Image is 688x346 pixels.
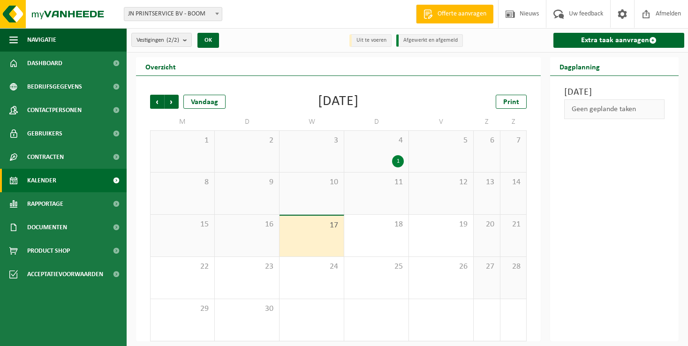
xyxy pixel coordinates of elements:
[550,57,609,75] h2: Dagplanning
[27,263,103,286] span: Acceptatievoorwaarden
[349,34,392,47] li: Uit te voeren
[27,216,67,239] span: Documenten
[414,177,469,188] span: 12
[165,95,179,109] span: Volgende
[215,113,280,130] td: D
[280,113,344,130] td: W
[414,262,469,272] span: 26
[414,135,469,146] span: 5
[219,177,274,188] span: 9
[503,98,519,106] span: Print
[155,135,210,146] span: 1
[155,219,210,230] span: 15
[564,99,665,119] div: Geen geplande taken
[27,28,56,52] span: Navigatie
[284,135,339,146] span: 3
[349,135,404,146] span: 4
[219,304,274,314] span: 30
[155,177,210,188] span: 8
[197,33,219,48] button: OK
[124,8,222,21] span: JN PRINTSERVICE BV - BOOM
[414,219,469,230] span: 19
[564,85,665,99] h3: [DATE]
[396,34,463,47] li: Afgewerkt en afgemeld
[219,262,274,272] span: 23
[284,220,339,231] span: 17
[166,37,179,43] count: (2/2)
[284,177,339,188] span: 10
[496,95,527,109] a: Print
[155,304,210,314] span: 29
[27,75,82,98] span: Bedrijfsgegevens
[27,145,64,169] span: Contracten
[219,219,274,230] span: 16
[27,192,63,216] span: Rapportage
[392,155,404,167] div: 1
[349,262,404,272] span: 25
[409,113,474,130] td: V
[183,95,226,109] div: Vandaag
[478,262,495,272] span: 27
[553,33,684,48] a: Extra taak aanvragen
[349,177,404,188] span: 11
[505,262,522,272] span: 28
[27,169,56,192] span: Kalender
[219,135,274,146] span: 2
[27,122,62,145] span: Gebruikers
[150,95,164,109] span: Vorige
[155,262,210,272] span: 22
[505,219,522,230] span: 21
[505,135,522,146] span: 7
[505,177,522,188] span: 14
[435,9,489,19] span: Offerte aanvragen
[27,52,62,75] span: Dashboard
[478,177,495,188] span: 13
[27,239,70,263] span: Product Shop
[500,113,527,130] td: Z
[124,7,222,21] span: JN PRINTSERVICE BV - BOOM
[474,113,500,130] td: Z
[478,219,495,230] span: 20
[136,33,179,47] span: Vestigingen
[131,33,192,47] button: Vestigingen(2/2)
[344,113,409,130] td: D
[416,5,493,23] a: Offerte aanvragen
[284,262,339,272] span: 24
[136,57,185,75] h2: Overzicht
[478,135,495,146] span: 6
[349,219,404,230] span: 18
[150,113,215,130] td: M
[318,95,359,109] div: [DATE]
[27,98,82,122] span: Contactpersonen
